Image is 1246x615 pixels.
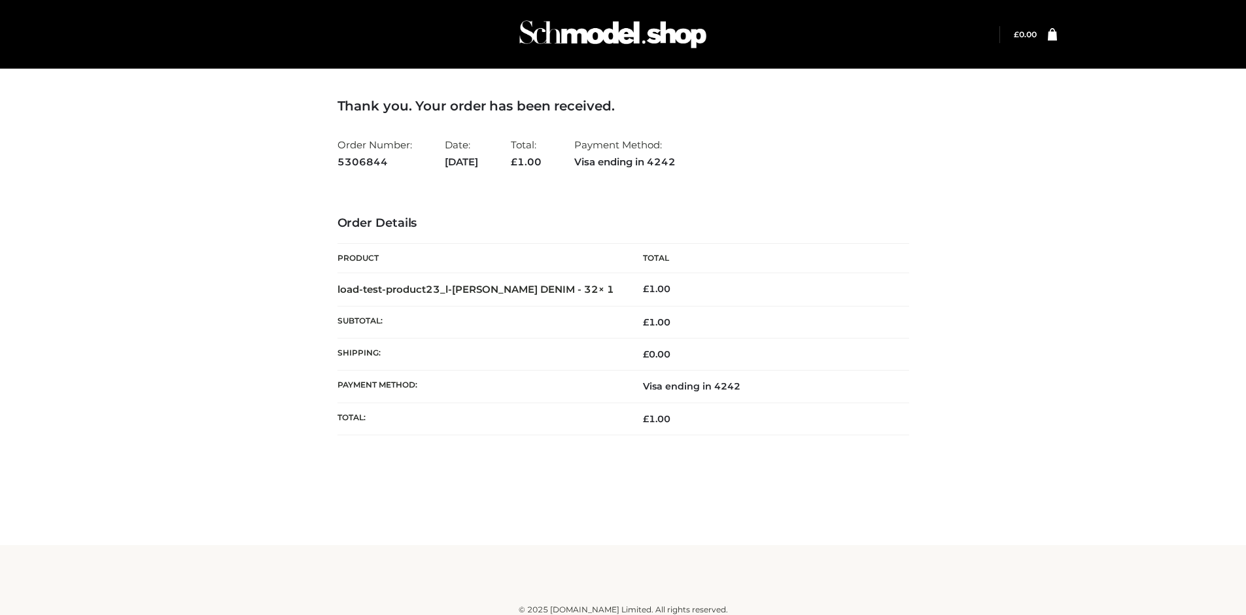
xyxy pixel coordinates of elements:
[337,339,623,371] th: Shipping:
[337,306,623,338] th: Subtotal:
[643,316,670,328] span: 1.00
[1014,29,1037,39] bdi: 0.00
[598,283,614,295] strong: × 1
[643,348,649,360] span: £
[337,371,623,403] th: Payment method:
[623,244,909,273] th: Total
[574,133,676,173] li: Payment Method:
[643,283,649,295] span: £
[643,283,670,295] bdi: 1.00
[337,216,909,231] h3: Order Details
[337,98,909,114] h3: Thank you. Your order has been received.
[337,244,623,273] th: Product
[445,133,478,173] li: Date:
[643,348,670,360] bdi: 0.00
[511,156,517,168] span: £
[445,154,478,171] strong: [DATE]
[643,316,649,328] span: £
[337,154,412,171] strong: 5306844
[337,283,614,295] strong: load-test-product23_l-[PERSON_NAME] DENIM - 32
[511,133,542,173] li: Total:
[574,154,676,171] strong: Visa ending in 4242
[511,156,542,168] span: 1.00
[337,403,623,435] th: Total:
[515,8,711,60] img: Schmodel Admin 964
[1014,29,1019,39] span: £
[337,133,412,173] li: Order Number:
[643,413,649,425] span: £
[643,413,670,425] span: 1.00
[1014,29,1037,39] a: £0.00
[623,371,909,403] td: Visa ending in 4242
